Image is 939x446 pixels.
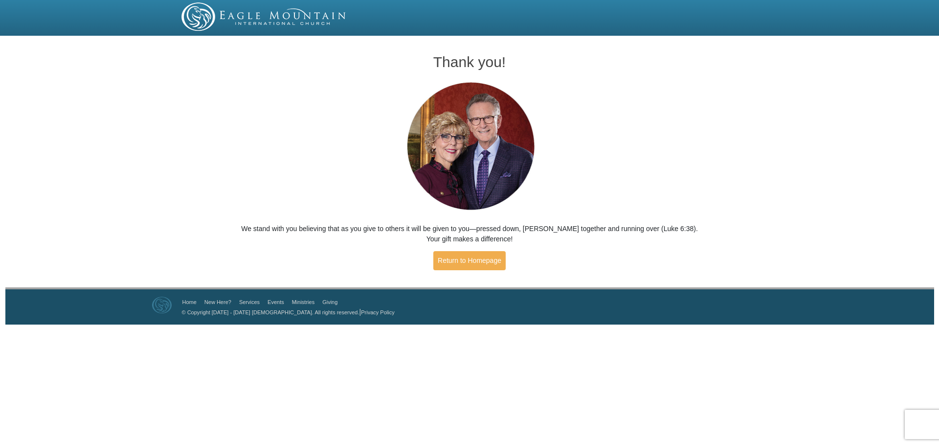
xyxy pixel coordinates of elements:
p: | [179,307,395,317]
a: Privacy Policy [361,309,394,315]
img: EMIC [181,2,347,31]
img: Eagle Mountain International Church [152,297,172,313]
h1: Thank you! [240,54,699,70]
a: Ministries [292,299,314,305]
a: Return to Homepage [433,251,506,270]
a: Giving [322,299,337,305]
a: New Here? [204,299,231,305]
a: Events [268,299,284,305]
a: Home [182,299,197,305]
p: We stand with you believing that as you give to others it will be given to you—pressed down, [PER... [240,224,699,244]
a: © Copyright [DATE] - [DATE] [DEMOGRAPHIC_DATA]. All rights reserved. [182,309,359,315]
a: Services [239,299,260,305]
img: Pastors George and Terri Pearsons [398,79,542,214]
